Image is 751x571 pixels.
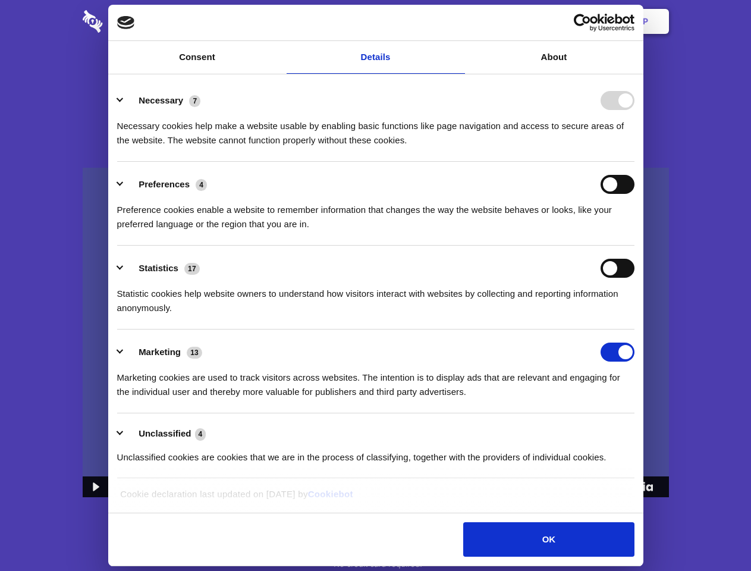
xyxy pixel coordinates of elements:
button: Unclassified (4) [117,426,213,441]
span: 13 [187,347,202,359]
a: Details [287,41,465,74]
button: Play Video [83,476,107,497]
h4: Auto-redaction of sensitive data, encrypted data sharing and self-destructing private chats. Shar... [83,108,669,148]
span: 7 [189,95,200,107]
div: Cookie declaration last updated on [DATE] by [111,487,640,510]
div: Necessary cookies help make a website usable by enabling basic functions like page navigation and... [117,110,634,148]
label: Statistics [139,263,178,273]
a: Contact [482,3,537,40]
button: Necessary (7) [117,91,208,110]
img: logo-wordmark-white-trans-d4663122ce5f474addd5e946df7df03e33cb6a1c49d2221995e7729f52c070b2.svg [83,10,184,33]
div: Statistic cookies help website owners to understand how visitors interact with websites by collec... [117,278,634,315]
div: Preference cookies enable a website to remember information that changes the way the website beha... [117,194,634,231]
button: Marketing (13) [117,343,210,362]
img: logo [117,16,135,29]
span: 17 [184,263,200,275]
a: About [465,41,643,74]
a: Consent [108,41,287,74]
a: Pricing [349,3,401,40]
label: Preferences [139,179,190,189]
button: Preferences (4) [117,175,215,194]
div: Marketing cookies are used to track visitors across websites. The intention is to display ads tha... [117,362,634,399]
button: OK [463,522,634,557]
label: Marketing [139,347,181,357]
img: Sharesecret [83,168,669,498]
a: Usercentrics Cookiebot - opens in a new window [530,14,634,32]
a: Login [539,3,591,40]
span: 4 [195,428,206,440]
a: Cookiebot [308,489,353,499]
h1: Eliminate Slack Data Loss. [83,54,669,96]
button: Statistics (17) [117,259,208,278]
label: Necessary [139,95,183,105]
iframe: Drift Widget Chat Controller [692,512,737,557]
div: Unclassified cookies are cookies that we are in the process of classifying, together with the pro... [117,441,634,465]
span: 4 [196,179,207,191]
